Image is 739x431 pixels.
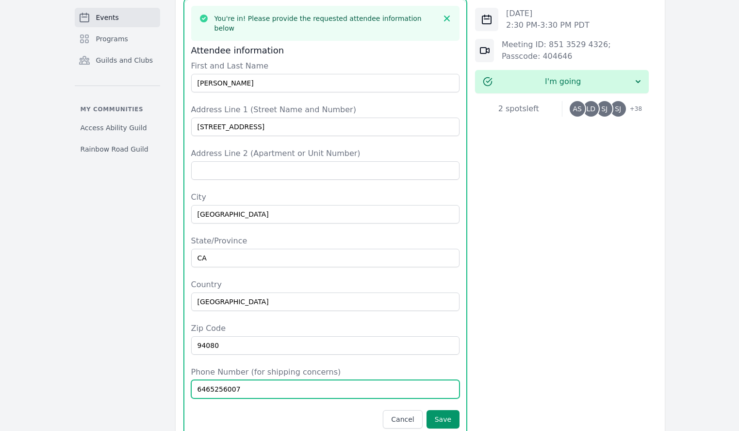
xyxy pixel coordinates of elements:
[475,103,562,115] div: 2 spots left
[502,40,611,61] a: Meeting ID: 851 3529 4326; Passcode: 404646
[506,8,590,19] p: [DATE]
[75,8,160,27] a: Events
[615,105,621,112] span: SJ
[191,323,460,334] label: Zip Code
[96,34,128,44] span: Programs
[191,279,460,291] label: Country
[586,105,595,112] span: LD
[191,235,460,247] label: State/Province
[383,410,422,429] button: Cancel
[427,410,460,429] button: Save
[75,8,160,158] nav: Sidebar
[191,191,460,203] label: City
[191,366,460,378] label: Phone Number (for shipping concerns)
[475,70,649,93] button: I'm going
[573,105,581,112] span: AS
[624,103,642,117] span: + 38
[75,51,160,70] a: Guilds and Clubs
[96,13,119,22] span: Events
[75,29,160,49] a: Programs
[191,45,460,56] h3: Attendee information
[214,14,437,33] h3: You're in! Please provide the requested attendee information below
[96,55,153,65] span: Guilds and Clubs
[191,60,460,72] label: First and Last Name
[191,148,460,159] label: Address Line 2 (Apartment or Unit Number)
[493,76,633,87] span: I'm going
[81,123,147,133] span: Access Ability Guild
[75,140,160,158] a: Rainbow Road Guild
[81,144,148,154] span: Rainbow Road Guild
[601,105,608,112] span: SJ
[506,19,590,31] p: 2:30 PM - 3:30 PM PDT
[75,105,160,113] p: My communities
[75,119,160,137] a: Access Ability Guild
[191,104,460,116] label: Address Line 1 (Street Name and Number)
